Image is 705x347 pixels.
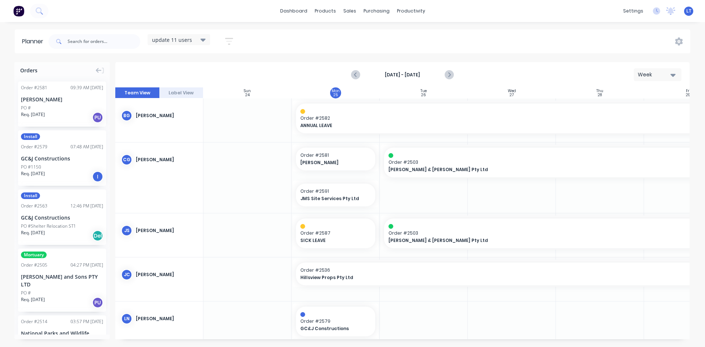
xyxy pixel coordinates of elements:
div: Order # 2505 [21,262,47,268]
div: PO #1150 [21,164,41,170]
div: GC&J Constructions [21,155,103,162]
div: Order # 2563 [21,203,47,209]
div: 27 [510,93,514,97]
span: Install [21,192,40,199]
span: Order # 2581 [300,152,371,159]
div: Fri [686,89,690,93]
img: Factory [13,6,24,17]
span: JMS Site Services Pty Ltd [300,195,364,202]
div: [PERSON_NAME] [136,156,197,163]
a: dashboard [276,6,311,17]
span: Mortuary [21,252,47,258]
span: [PERSON_NAME] & [PERSON_NAME] Pty Ltd [388,166,690,173]
button: Label View [159,87,203,98]
div: JC [121,269,132,280]
div: GC&J Constructions [21,214,103,221]
div: Sun [244,89,251,93]
div: [PERSON_NAME] [136,227,197,234]
span: Hillsview Props Pty Ltd [300,274,681,281]
div: National Parks and Wildlife Service SA [21,329,103,345]
div: Order # 2514 [21,318,47,325]
div: 28 [598,93,602,97]
span: [PERSON_NAME] [300,159,364,166]
span: [PERSON_NAME] & [PERSON_NAME] Pty Ltd [388,237,690,244]
span: Install [21,133,40,140]
div: Mon [332,89,340,93]
div: PU [92,297,103,308]
span: Order # 2579 [300,318,371,325]
div: Order # 2581 [21,84,47,91]
div: 03:57 PM [DATE] [70,318,103,325]
span: ANNUAL LEAVE [300,122,681,129]
div: productivity [393,6,429,17]
strong: [DATE] - [DATE] [366,72,439,78]
div: PO # [21,290,31,296]
div: 26 [421,93,426,97]
div: [PERSON_NAME] and Sons PTY LTD [21,273,103,288]
div: [PERSON_NAME] [136,315,197,322]
div: [PERSON_NAME] [21,95,103,103]
div: sales [340,6,360,17]
div: JS [121,225,132,236]
span: Order # 2591 [300,188,371,195]
span: Orders [20,66,37,74]
button: Week [634,68,681,81]
div: 12:46 PM [DATE] [70,203,103,209]
div: 24 [245,93,250,97]
div: settings [619,6,647,17]
div: products [311,6,340,17]
div: CG [121,154,132,165]
div: BG [121,110,132,121]
div: Tue [420,89,427,93]
div: Order # 2579 [21,144,47,150]
span: update 11 users [152,36,192,44]
div: Wed [508,89,516,93]
div: 25 [333,93,338,97]
span: LT [686,8,691,14]
div: 04:27 PM [DATE] [70,262,103,268]
div: PO # [21,105,31,111]
span: GC&J Constructions [300,325,364,332]
div: LN [121,313,132,324]
span: Req. [DATE] [21,229,45,236]
span: Req. [DATE] [21,170,45,177]
div: [PERSON_NAME] [136,112,197,119]
div: Planner [22,37,47,46]
div: Week [638,71,672,79]
div: PU [92,112,103,123]
span: SICK LEAVE [300,237,364,244]
input: Search for orders... [68,34,140,49]
div: [PERSON_NAME] [136,271,197,278]
div: 07:48 AM [DATE] [70,144,103,150]
div: 29 [686,93,690,97]
div: 09:39 AM [DATE] [70,84,103,91]
div: purchasing [360,6,393,17]
div: PO #Shelter Relocation ST1 [21,223,76,229]
span: Req. [DATE] [21,111,45,118]
span: Order # 2587 [300,230,371,236]
div: Del [92,230,103,241]
div: I [92,171,103,182]
div: Thu [596,89,603,93]
span: Req. [DATE] [21,296,45,303]
button: Team View [115,87,159,98]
